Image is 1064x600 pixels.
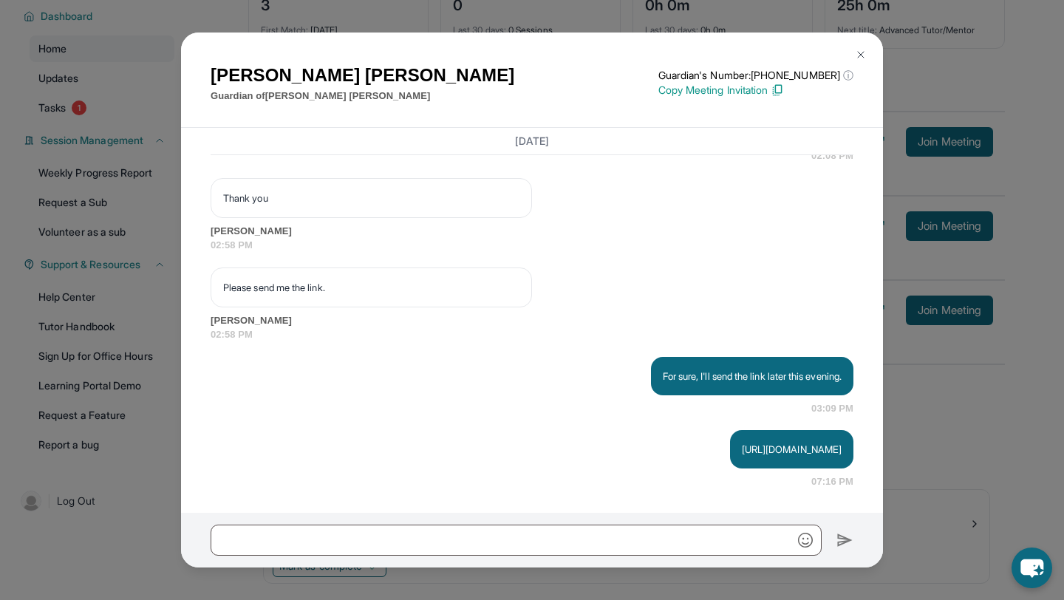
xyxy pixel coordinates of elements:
span: [PERSON_NAME] [211,224,853,239]
span: 02:58 PM [211,327,853,342]
img: Close Icon [855,49,867,61]
p: Copy Meeting Invitation [658,83,853,98]
p: Guardian's Number: [PHONE_NUMBER] [658,68,853,83]
h1: [PERSON_NAME] [PERSON_NAME] [211,62,514,89]
span: ⓘ [843,68,853,83]
span: [PERSON_NAME] [211,313,853,328]
span: 07:16 PM [811,474,853,489]
img: Send icon [836,531,853,549]
p: Guardian of [PERSON_NAME] [PERSON_NAME] [211,89,514,103]
p: Please send me the link. [223,280,519,295]
h3: [DATE] [211,134,853,149]
span: 02:58 PM [211,238,853,253]
p: For sure, I'll send the link later this evening. [663,369,842,383]
p: Thank you [223,191,519,205]
img: Copy Icon [771,83,784,97]
button: chat-button [1012,548,1052,588]
p: [URL][DOMAIN_NAME] [742,442,842,457]
span: 02:08 PM [811,149,853,163]
img: Emoji [798,533,813,548]
span: 03:09 PM [811,401,853,416]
